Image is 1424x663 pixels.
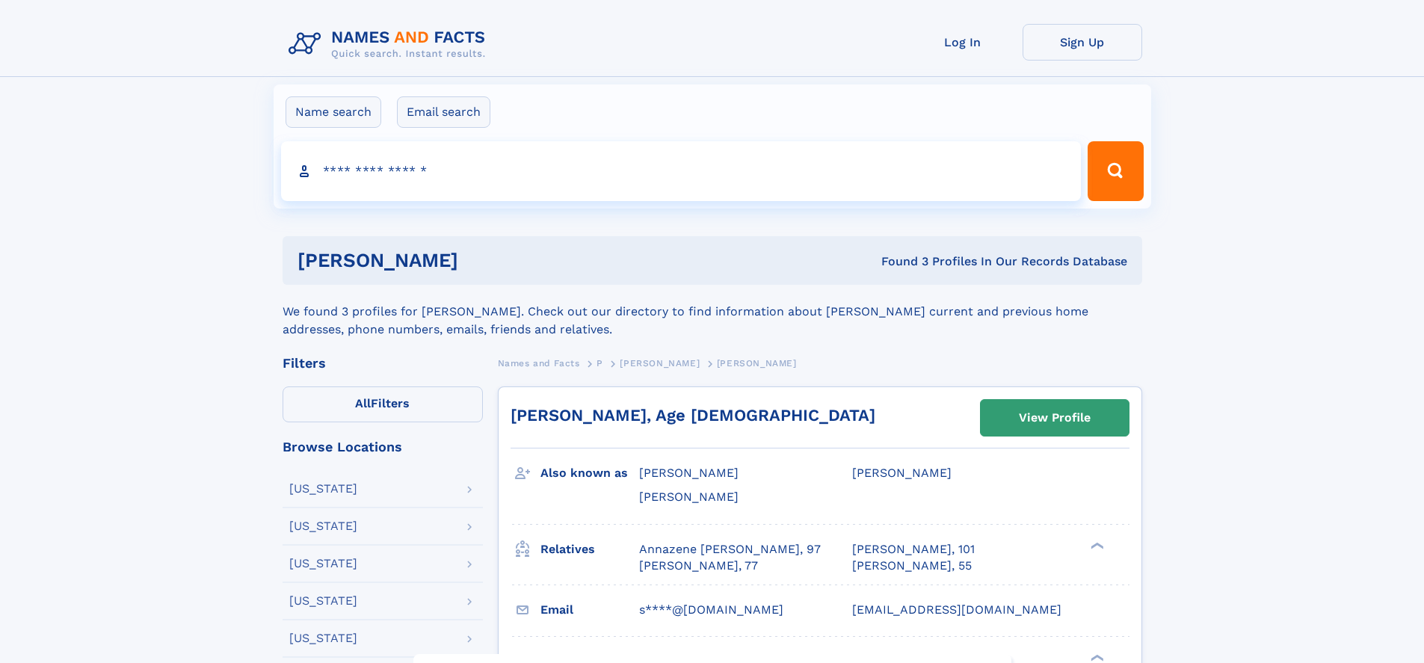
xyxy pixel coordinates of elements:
[639,541,821,558] a: Annazene [PERSON_NAME], 97
[281,141,1082,201] input: search input
[283,357,483,370] div: Filters
[289,595,357,607] div: [US_STATE]
[289,483,357,495] div: [US_STATE]
[397,96,490,128] label: Email search
[620,354,700,372] a: [PERSON_NAME]
[283,386,483,422] label: Filters
[639,466,739,480] span: [PERSON_NAME]
[852,466,952,480] span: [PERSON_NAME]
[1088,141,1143,201] button: Search Button
[289,632,357,644] div: [US_STATE]
[540,537,639,562] h3: Relatives
[289,558,357,570] div: [US_STATE]
[540,460,639,486] h3: Also known as
[717,358,797,368] span: [PERSON_NAME]
[639,558,758,574] a: [PERSON_NAME], 77
[283,285,1142,339] div: We found 3 profiles for [PERSON_NAME]. Check out our directory to find information about [PERSON_...
[1087,653,1105,662] div: ❯
[670,253,1127,270] div: Found 3 Profiles In Our Records Database
[498,354,580,372] a: Names and Facts
[283,24,498,64] img: Logo Names and Facts
[283,440,483,454] div: Browse Locations
[355,396,371,410] span: All
[286,96,381,128] label: Name search
[981,400,1129,436] a: View Profile
[511,406,875,425] a: [PERSON_NAME], Age [DEMOGRAPHIC_DATA]
[540,597,639,623] h3: Email
[597,358,603,368] span: P
[852,602,1061,617] span: [EMAIL_ADDRESS][DOMAIN_NAME]
[289,520,357,532] div: [US_STATE]
[1087,540,1105,550] div: ❯
[298,251,670,270] h1: [PERSON_NAME]
[597,354,603,372] a: P
[1023,24,1142,61] a: Sign Up
[903,24,1023,61] a: Log In
[620,358,700,368] span: [PERSON_NAME]
[852,558,972,574] a: [PERSON_NAME], 55
[852,541,975,558] a: [PERSON_NAME], 101
[639,490,739,504] span: [PERSON_NAME]
[1019,401,1091,435] div: View Profile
